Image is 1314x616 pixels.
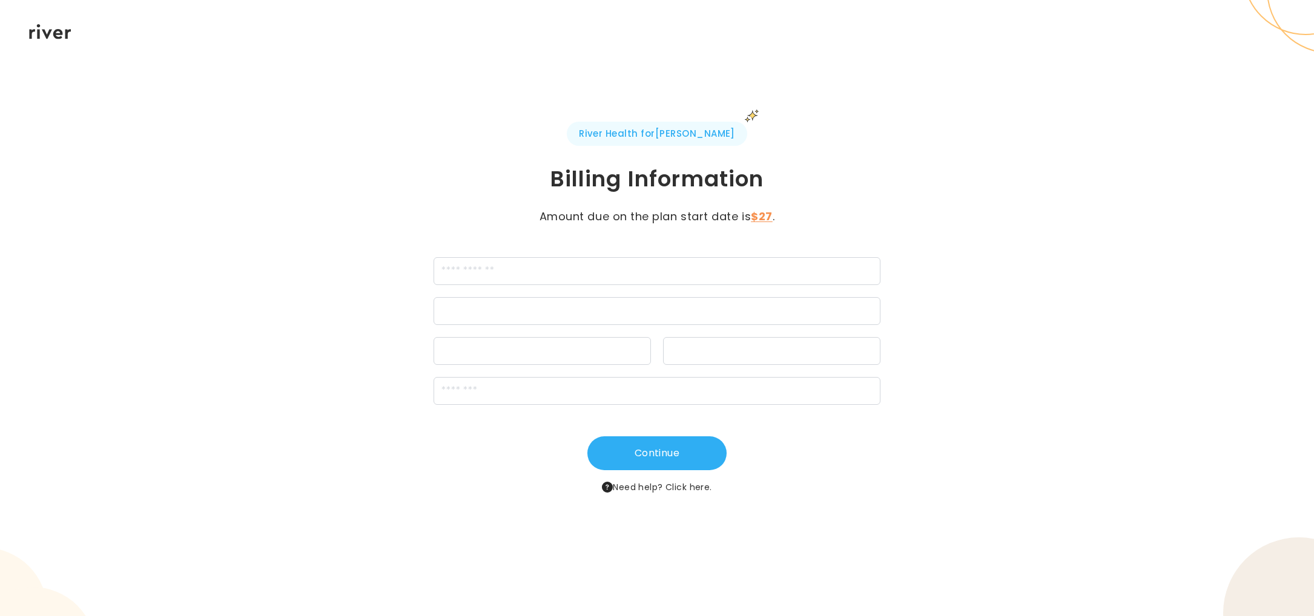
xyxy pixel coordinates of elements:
[521,208,793,225] p: Amount due on the plan start date is .
[441,346,643,358] iframe: Secure expiration date input frame
[567,122,747,146] span: River Health for [PERSON_NAME]
[434,377,880,405] input: zipCode
[338,165,976,194] h1: Billing Information
[587,436,727,470] button: Continue
[602,480,711,494] span: Need help?
[671,346,873,358] iframe: Secure CVC input frame
[751,209,773,224] strong: $27
[441,306,872,318] iframe: Secure card number input frame
[665,480,712,494] button: Click here.
[434,257,880,285] input: cardName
